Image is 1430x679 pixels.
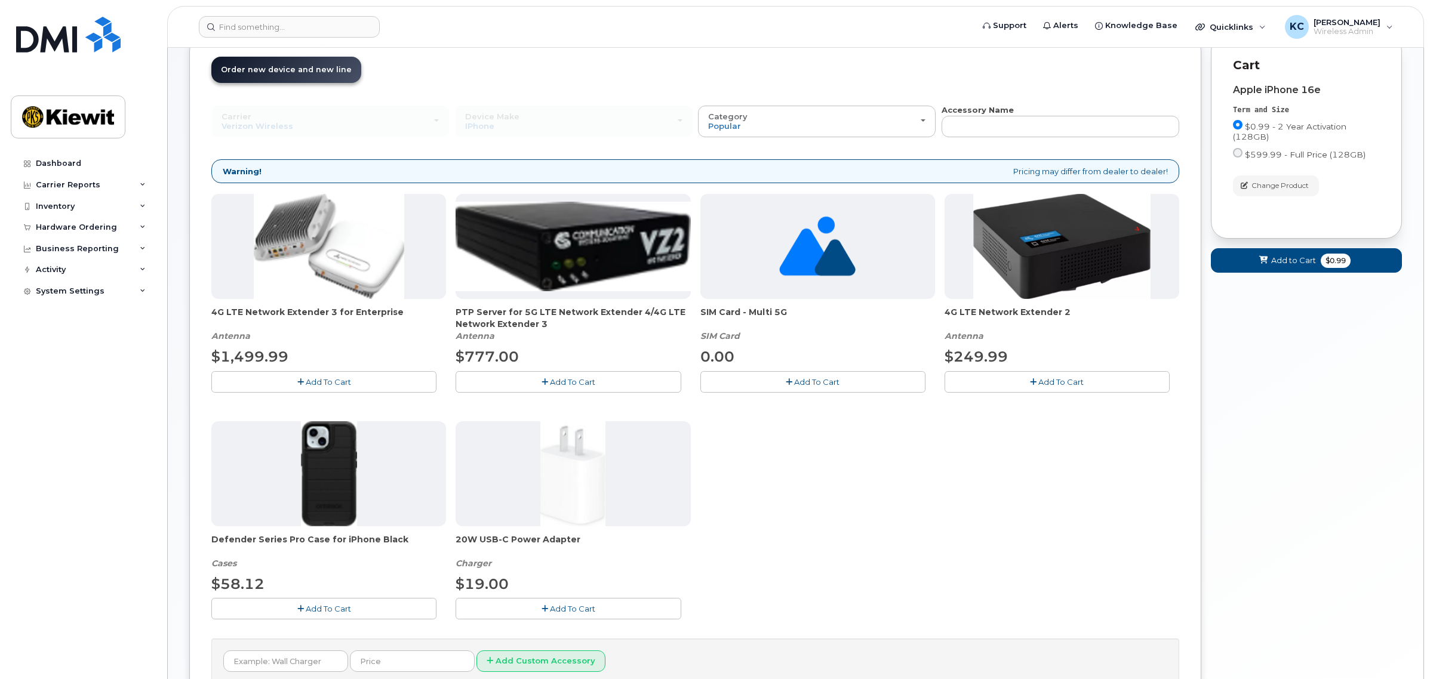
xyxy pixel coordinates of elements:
[942,105,1014,115] strong: Accessory Name
[1105,20,1177,32] span: Knowledge Base
[1378,627,1421,670] iframe: Messenger Launcher
[945,331,983,341] em: Antenna
[1277,15,1401,39] div: Katy Chan-Vien
[974,14,1035,38] a: Support
[700,371,925,392] button: Add To Cart
[211,575,265,592] span: $58.12
[211,371,436,392] button: Add To Cart
[223,166,262,177] strong: Warning!
[211,306,446,330] span: 4G LTE Network Extender 3 for Enterprise
[540,421,605,526] img: apple20w.jpg
[700,348,734,365] span: 0.00
[211,331,250,341] em: Antenna
[708,121,741,131] span: Popular
[794,377,839,387] span: Add To Cart
[1233,175,1319,196] button: Change Product
[221,65,352,74] span: Order new device and new line
[456,306,690,342] div: PTP Server for 5G LTE Network Extender 4/4G LTE Network Extender 3
[1187,15,1274,39] div: Quicklinks
[456,533,690,569] div: 20W USB-C Power Adapter
[700,331,740,341] em: SIM Card
[456,331,494,341] em: Antenna
[1087,14,1186,38] a: Knowledge Base
[456,202,690,291] img: Casa_Sysem.png
[700,306,935,330] span: SIM Card - Multi 5G
[779,194,855,299] img: no_image_found-2caef05468ed5679b831cfe6fc140e25e0c280774317ffc20a367ab7fd17291e.png
[456,371,681,392] button: Add To Cart
[301,421,357,526] img: defenderiphone14.png
[223,650,348,672] input: Example: Wall Charger
[456,575,509,592] span: $19.00
[1233,122,1346,141] span: $0.99 - 2 Year Activation (128GB)
[350,650,475,672] input: Price
[254,194,404,299] img: casa.png
[306,604,351,613] span: Add To Cart
[476,650,605,672] button: Add Custom Accessory
[945,306,1179,342] div: 4G LTE Network Extender 2
[1233,120,1243,129] input: $0.99 - 2 Year Activation (128GB)
[708,112,748,121] span: Category
[945,306,1179,330] span: 4G LTE Network Extender 2
[973,194,1151,299] img: 4glte_extender.png
[211,348,288,365] span: $1,499.99
[456,306,690,330] span: PTP Server for 5G LTE Network Extender 4/4G LTE Network Extender 3
[698,106,936,137] button: Category Popular
[1314,17,1380,27] span: [PERSON_NAME]
[945,371,1170,392] button: Add To Cart
[456,348,519,365] span: $777.00
[1038,377,1084,387] span: Add To Cart
[211,306,446,342] div: 4G LTE Network Extender 3 for Enterprise
[199,16,380,38] input: Find something...
[1271,255,1316,266] span: Add to Cart
[456,598,681,619] button: Add To Cart
[1321,254,1351,268] span: $0.99
[211,533,446,569] div: Defender Series Pro Case for iPhone Black
[1210,22,1253,32] span: Quicklinks
[1290,20,1304,34] span: KC
[1053,20,1078,32] span: Alerts
[211,598,436,619] button: Add To Cart
[550,604,595,613] span: Add To Cart
[1233,57,1380,74] p: Cart
[1314,27,1380,36] span: Wireless Admin
[456,533,690,557] span: 20W USB-C Power Adapter
[945,348,1008,365] span: $249.99
[700,306,935,342] div: SIM Card - Multi 5G
[1211,248,1402,273] button: Add to Cart $0.99
[1251,180,1309,191] span: Change Product
[211,159,1179,184] div: Pricing may differ from dealer to dealer!
[1035,14,1087,38] a: Alerts
[306,377,351,387] span: Add To Cart
[211,533,446,557] span: Defender Series Pro Case for iPhone Black
[211,558,236,569] em: Cases
[993,20,1026,32] span: Support
[456,558,491,569] em: Charger
[1233,105,1380,115] div: Term and Size
[1233,85,1380,95] div: Apple iPhone 16e
[1233,148,1243,158] input: $599.99 - Full Price (128GB)
[550,377,595,387] span: Add To Cart
[1245,150,1366,159] span: $599.99 - Full Price (128GB)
